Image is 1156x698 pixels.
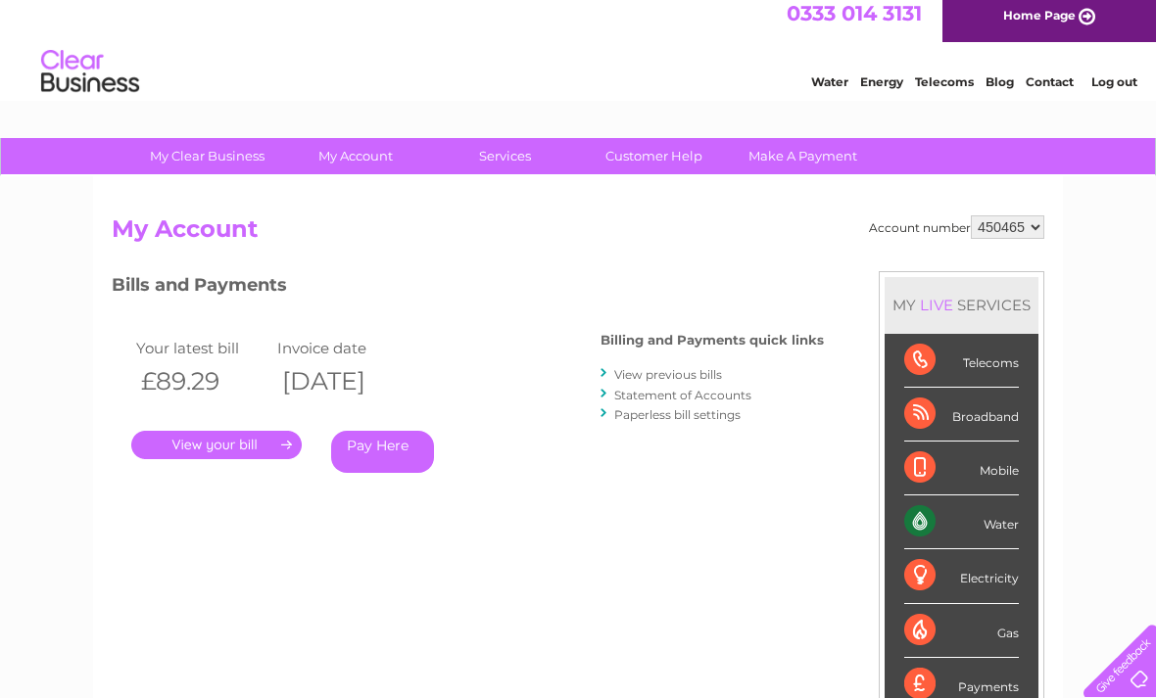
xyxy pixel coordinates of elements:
[787,10,922,34] a: 0333 014 3131
[131,431,302,459] a: .
[916,296,957,314] div: LIVE
[904,549,1019,603] div: Electricity
[614,388,751,402] a: Statement of Accounts
[904,495,1019,549] div: Water
[40,51,140,111] img: logo.png
[915,83,974,98] a: Telecoms
[126,138,288,174] a: My Clear Business
[860,83,903,98] a: Energy
[275,138,437,174] a: My Account
[424,138,586,174] a: Services
[272,335,413,361] td: Invoice date
[722,138,884,174] a: Make A Payment
[869,215,1044,239] div: Account number
[131,335,272,361] td: Your latest bill
[811,83,848,98] a: Water
[601,333,824,348] h4: Billing and Payments quick links
[117,11,1042,95] div: Clear Business is a trading name of Verastar Limited (registered in [GEOGRAPHIC_DATA] No. 3667643...
[904,334,1019,388] div: Telecoms
[573,138,735,174] a: Customer Help
[1091,83,1137,98] a: Log out
[904,388,1019,442] div: Broadband
[986,83,1014,98] a: Blog
[1026,83,1074,98] a: Contact
[331,431,434,473] a: Pay Here
[904,604,1019,658] div: Gas
[272,361,413,401] th: [DATE]
[131,361,272,401] th: £89.29
[904,442,1019,495] div: Mobile
[112,271,824,305] h3: Bills and Payments
[885,277,1038,333] div: MY SERVICES
[614,407,741,422] a: Paperless bill settings
[614,367,722,382] a: View previous bills
[112,215,1044,253] h2: My Account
